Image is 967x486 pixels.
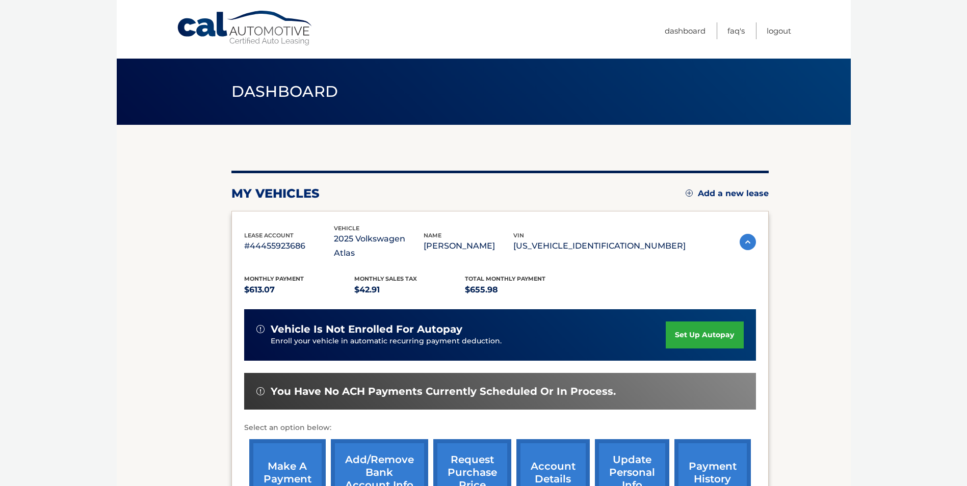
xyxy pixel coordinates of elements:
p: $655.98 [465,283,576,297]
a: Cal Automotive [176,10,314,46]
p: [US_VEHICLE_IDENTIFICATION_NUMBER] [513,239,686,253]
span: You have no ACH payments currently scheduled or in process. [271,385,616,398]
p: $42.91 [354,283,465,297]
img: accordion-active.svg [740,234,756,250]
span: name [424,232,441,239]
span: vehicle [334,225,359,232]
span: Dashboard [231,82,338,101]
a: FAQ's [727,22,745,39]
p: #44455923686 [244,239,334,253]
span: Total Monthly Payment [465,275,545,282]
p: Select an option below: [244,422,756,434]
h2: my vehicles [231,186,320,201]
span: Monthly Payment [244,275,304,282]
p: Enroll your vehicle in automatic recurring payment deduction. [271,336,666,347]
p: 2025 Volkswagen Atlas [334,232,424,260]
a: Logout [767,22,791,39]
a: Dashboard [665,22,705,39]
p: [PERSON_NAME] [424,239,513,253]
img: alert-white.svg [256,325,265,333]
span: lease account [244,232,294,239]
span: vehicle is not enrolled for autopay [271,323,462,336]
a: set up autopay [666,321,743,348]
span: Monthly sales Tax [354,275,417,282]
a: Add a new lease [686,188,769,199]
img: add.svg [686,190,693,197]
p: $613.07 [244,283,355,297]
img: alert-white.svg [256,387,265,395]
span: vin [513,232,524,239]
